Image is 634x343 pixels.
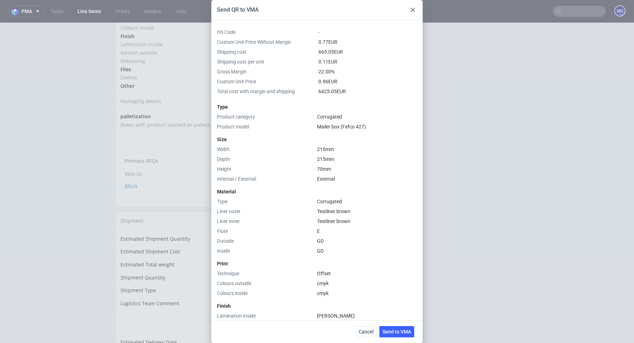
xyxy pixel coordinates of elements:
[120,225,239,238] td: Estimated Shipment Cost
[217,123,314,130] div: Product model
[217,113,314,120] div: Product category
[217,208,314,215] div: Liner outer
[217,312,314,319] div: Lamination inside
[217,48,316,55] div: Shipping cost
[243,52,275,58] a: box-front.pdf
[217,237,314,245] div: Outside
[318,29,320,35] span: -
[243,52,276,58] span: ,
[120,264,239,277] td: Shipment Type
[317,199,342,204] span: Corrugated
[217,29,316,36] div: HS Code
[217,58,316,65] div: Shipping cost per unit
[125,146,242,157] td: VMA ID
[239,238,363,251] td: Unknown
[241,111,283,126] a: Download PDF
[317,114,342,120] span: Corrugated
[379,326,414,337] button: Send to VMA
[217,146,314,153] div: Width
[120,10,242,18] td: Finish
[355,326,377,337] button: Cancel
[217,156,314,163] div: Depth
[120,59,242,68] td: Other
[243,68,362,89] span: LOGISTICS: the truck should have a tail-lift and forklift // delivery address LAZIALE DISTRIBUZIO...
[242,157,359,170] td: [DATE]
[239,315,363,329] td: [DATE]
[217,103,417,110] div: Type
[317,228,320,234] span: E
[316,193,363,203] button: Manage shipments
[120,212,239,225] td: Estimated Shipment Quantity
[359,329,373,334] span: Cancel
[217,166,314,173] div: Height
[120,34,242,43] td: Debossing
[243,99,250,106] span: No
[217,280,314,287] div: Colours outside
[321,113,359,123] button: Send to QMS
[317,176,335,182] span: External
[120,251,239,264] td: Shipment Quantity
[120,277,239,293] td: Logistics Team Comment
[317,166,331,172] span: 70 mm
[239,212,363,225] td: Unknown
[243,18,283,25] span: [PERSON_NAME]
[317,248,324,254] span: GD
[317,146,334,152] span: 215 mm
[217,6,259,14] div: Send QR to VMA
[120,90,242,98] td: palletization
[317,218,350,224] span: Testliner brown
[120,130,363,146] div: Previous RFQs
[317,281,329,286] span: cmyk
[383,329,411,334] span: Send to VMA
[318,59,337,65] span: 0.11 EUR
[317,290,329,296] span: cmyk
[317,124,366,130] span: Mailer box (Fefco 427)
[217,78,316,85] div: Custom Unit Price
[120,315,239,329] td: Estimated Delivery Date
[217,188,417,195] div: Material
[318,49,343,55] span: 665.05 EUR
[317,313,355,319] span: [PERSON_NAME]
[243,35,250,42] span: No
[239,225,363,238] td: Unknown
[116,189,367,207] div: Shipment
[217,175,314,182] div: Internal / External
[217,302,417,309] div: Finish
[318,89,346,94] span: 6425.05 EUR
[276,52,307,58] a: box-retro.pdf
[217,218,314,225] div: Liner inner
[217,247,314,254] div: Inside
[317,238,324,244] span: GD
[217,260,417,267] div: Print
[120,43,242,51] td: Files
[318,79,337,84] span: 0.96 EUR
[239,264,363,277] td: pallet
[217,68,316,75] div: Gross Margin
[217,38,316,46] div: Custom Unit Price Without Margin
[318,39,337,45] span: 0.77 EUR
[317,209,350,214] span: Testliner brown
[125,160,137,167] a: BRLN
[325,295,363,305] button: Update
[120,68,242,90] td: Packaging details
[217,228,314,235] div: Flute
[120,18,242,26] td: Lamination inside
[120,51,242,59] td: Dieline
[120,26,242,35] td: Varnish outside
[217,136,417,143] div: Size
[243,27,283,34] span: [PERSON_NAME]
[120,238,239,251] td: Estimated Total weight
[242,146,359,157] td: Date sent
[239,251,363,264] td: 1
[317,156,334,162] span: 215 mm
[318,69,335,74] span: 22.00 %
[317,271,331,276] span: Offset
[217,198,314,205] div: Type
[217,88,316,95] div: Total cost with margin and shipping
[243,2,255,8] span: cmyk
[120,1,242,10] td: Colours inside
[120,98,242,107] td: Boxes with product stacked on pallets
[283,113,321,123] button: Send to VMA
[217,290,314,297] div: Colours inside
[217,270,314,277] div: Technique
